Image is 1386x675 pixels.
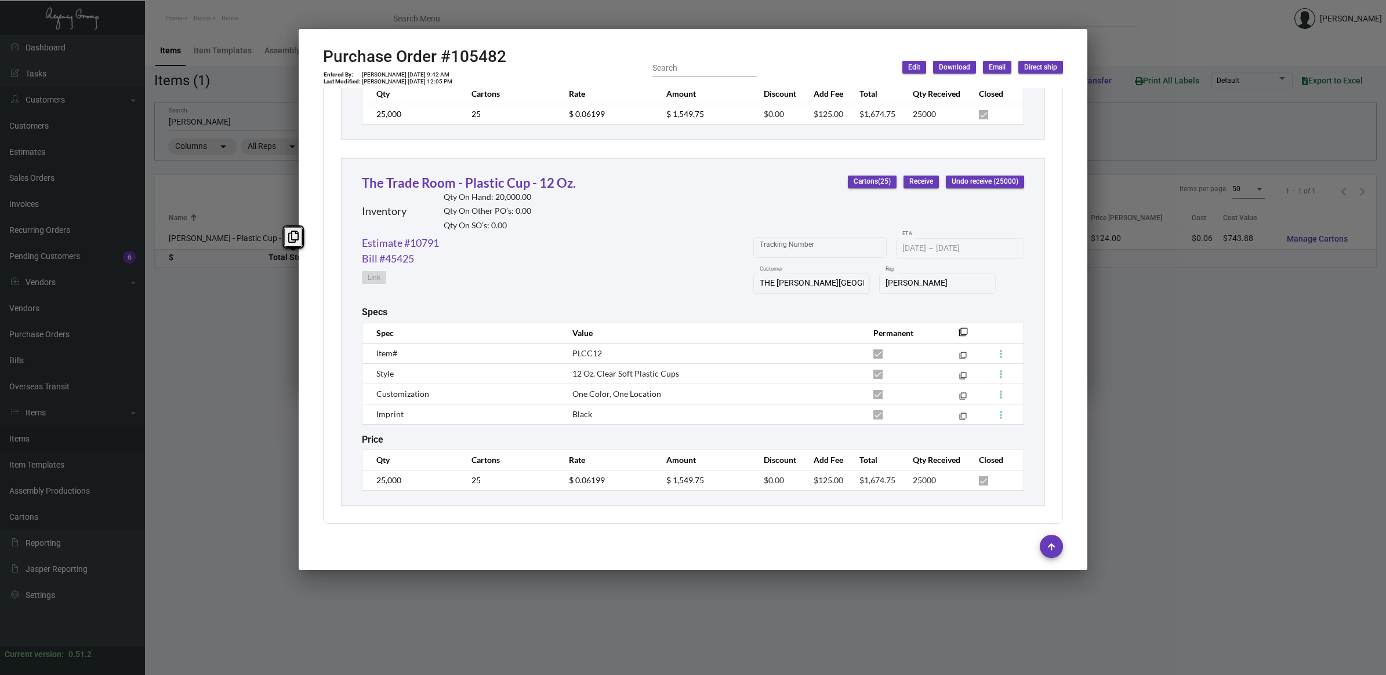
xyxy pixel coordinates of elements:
td: Last Modified: [323,78,361,85]
h2: Price [362,434,383,445]
th: Qty [362,450,460,470]
button: Direct ship [1018,61,1063,74]
td: Entered By: [323,71,361,78]
th: Add Fee [802,450,848,470]
h2: Qty On Other PO’s: 0.00 [444,206,531,216]
th: Rate [557,450,655,470]
th: Qty Received [901,450,967,470]
a: Bill #45425 [362,251,414,267]
th: Total [848,83,901,104]
a: The Trade Room - Plastic Cup - 12 Oz. [362,175,576,191]
span: Edit [908,63,920,72]
mat-icon: filter_none [959,331,968,340]
span: PLCC12 [572,348,602,358]
mat-icon: filter_none [959,395,967,402]
span: $1,674.75 [859,475,895,485]
span: $125.00 [814,475,843,485]
th: Closed [967,83,1024,104]
span: Black [572,409,592,419]
h2: Specs [362,307,387,318]
span: Receive [909,177,933,187]
div: 0.51.2 [68,648,92,661]
th: Discount [752,450,801,470]
div: Current version: [5,648,64,661]
span: Item# [376,348,397,358]
span: Link [368,273,380,283]
button: Email [983,61,1011,74]
span: $1,674.75 [859,109,895,119]
span: (25) [878,177,891,185]
th: Amount [655,450,752,470]
span: Imprint [376,409,404,419]
mat-icon: filter_none [959,415,967,422]
th: Amount [655,83,752,104]
h2: Purchase Order #105482 [323,47,506,67]
span: 12 Oz. Clear Soft Plastic Cups [572,368,679,378]
button: Download [933,61,976,74]
button: Link [362,271,386,284]
th: Qty [362,83,460,104]
span: Direct ship [1024,63,1057,72]
mat-icon: filter_none [959,374,967,382]
button: Edit [902,61,926,74]
span: Download [939,63,970,72]
i: Copy [288,231,299,243]
th: Value [561,323,862,343]
th: Rate [557,83,655,104]
input: Start date [902,244,926,253]
th: Permanent [862,323,941,343]
span: Style [376,368,394,378]
th: Discount [752,83,801,104]
span: 25000 [913,475,936,485]
button: Undo receive (25000) [946,176,1024,188]
span: 25000 [913,109,936,119]
th: Qty Received [901,83,967,104]
th: Add Fee [802,83,848,104]
th: Cartons [460,83,557,104]
mat-icon: filter_none [959,354,967,362]
th: Cartons [460,450,557,470]
span: Undo receive (25000) [952,177,1018,187]
th: Spec [362,323,561,343]
span: One Color, One Location [572,389,661,399]
button: Receive [904,176,939,188]
h2: Qty On SO’s: 0.00 [444,221,531,231]
td: [PERSON_NAME] [DATE] 12:05 PM [361,78,453,85]
th: Total [848,450,901,470]
span: Cartons [854,177,891,187]
a: Estimate #10791 [362,235,439,251]
h2: Qty On Hand: 20,000.00 [444,192,531,202]
span: Email [989,63,1006,72]
h2: Inventory [362,205,407,218]
span: Customization [376,389,429,399]
span: $0.00 [764,109,784,119]
td: [PERSON_NAME] [DATE] 9:42 AM [361,71,453,78]
th: Closed [967,450,1024,470]
span: $0.00 [764,475,784,485]
input: End date [936,244,992,253]
span: $125.00 [814,109,843,119]
span: – [928,244,934,253]
button: Cartons(25) [848,176,897,188]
